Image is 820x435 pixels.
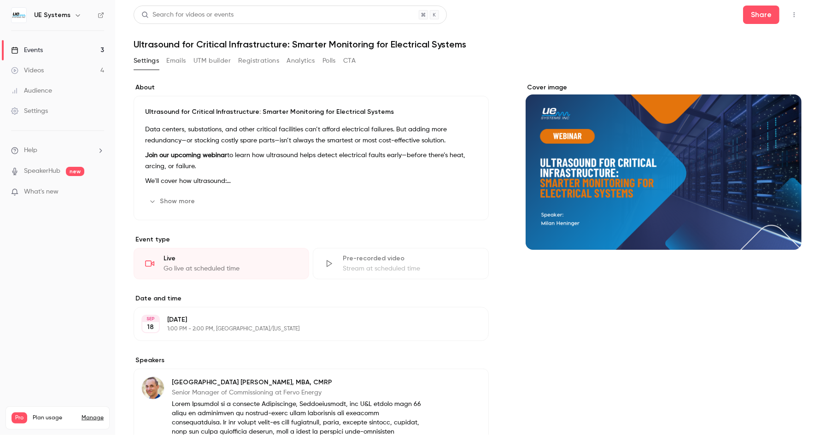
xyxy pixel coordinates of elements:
[11,106,48,116] div: Settings
[82,414,104,422] a: Manage
[142,316,159,322] div: SEP
[24,187,59,197] span: What's new
[743,6,779,24] button: Share
[11,66,44,75] div: Videos
[167,315,440,324] p: [DATE]
[24,166,60,176] a: SpeakerHub
[526,83,802,92] label: Cover image
[526,83,802,250] section: Cover image
[11,46,43,55] div: Events
[92,53,99,61] img: tab_keywords_by_traffic_grey.svg
[11,86,52,95] div: Audience
[12,8,26,23] img: UE Systems
[134,83,489,92] label: About
[167,325,440,333] p: 1:00 PM - 2:00 PM, [GEOGRAPHIC_DATA]/[US_STATE]
[343,254,477,263] div: Pre-recorded video
[145,152,227,159] strong: Join our upcoming webinar
[145,107,477,117] p: Ultrasound for Critical Infrastructure: Smarter Monitoring for Electrical Systems
[66,167,84,176] span: new
[134,235,489,244] p: Event type
[25,53,32,61] img: tab_domain_overview_orange.svg
[141,10,234,20] div: Search for videos or events
[166,53,186,68] button: Emails
[145,194,200,209] button: Show more
[343,53,356,68] button: CTA
[164,254,298,263] div: Live
[134,294,489,303] label: Date and time
[102,54,155,60] div: Keywords by Traffic
[287,53,315,68] button: Analytics
[238,53,279,68] button: Registrations
[164,264,298,273] div: Go live at scheduled time
[147,323,154,332] p: 18
[93,188,104,196] iframe: Noticeable Trigger
[142,377,164,399] img: Milan Heninger, MBA, CMRP
[322,53,336,68] button: Polls
[11,146,104,155] li: help-dropdown-opener
[134,248,309,279] div: LiveGo live at scheduled time
[33,414,76,422] span: Plan usage
[35,54,82,60] div: Domain Overview
[145,150,477,172] p: to learn how ultrasound helps detect electrical faults early—before there’s heat, arcing, or fail...
[134,53,159,68] button: Settings
[24,24,101,31] div: Domain: [DOMAIN_NAME]
[145,124,477,146] p: Data centers, substations, and other critical facilities can’t afford electrical failures. But ad...
[34,11,70,20] h6: UE Systems
[134,356,489,365] label: Speakers
[313,248,488,279] div: Pre-recorded videoStream at scheduled time
[26,15,45,22] div: v 4.0.25
[172,388,429,397] p: Senior Manager of Commissioning at Fervo Energy
[15,15,22,22] img: logo_orange.svg
[343,264,477,273] div: Stream at scheduled time
[193,53,231,68] button: UTM builder
[172,378,429,387] p: [GEOGRAPHIC_DATA] [PERSON_NAME], MBA, CMRP
[24,146,37,155] span: Help
[145,176,477,187] p: We'll cover how ultrasound:
[15,24,22,31] img: website_grey.svg
[12,412,27,423] span: Pro
[134,39,802,50] h1: Ultrasound for Critical Infrastructure: Smarter Monitoring for Electrical Systems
